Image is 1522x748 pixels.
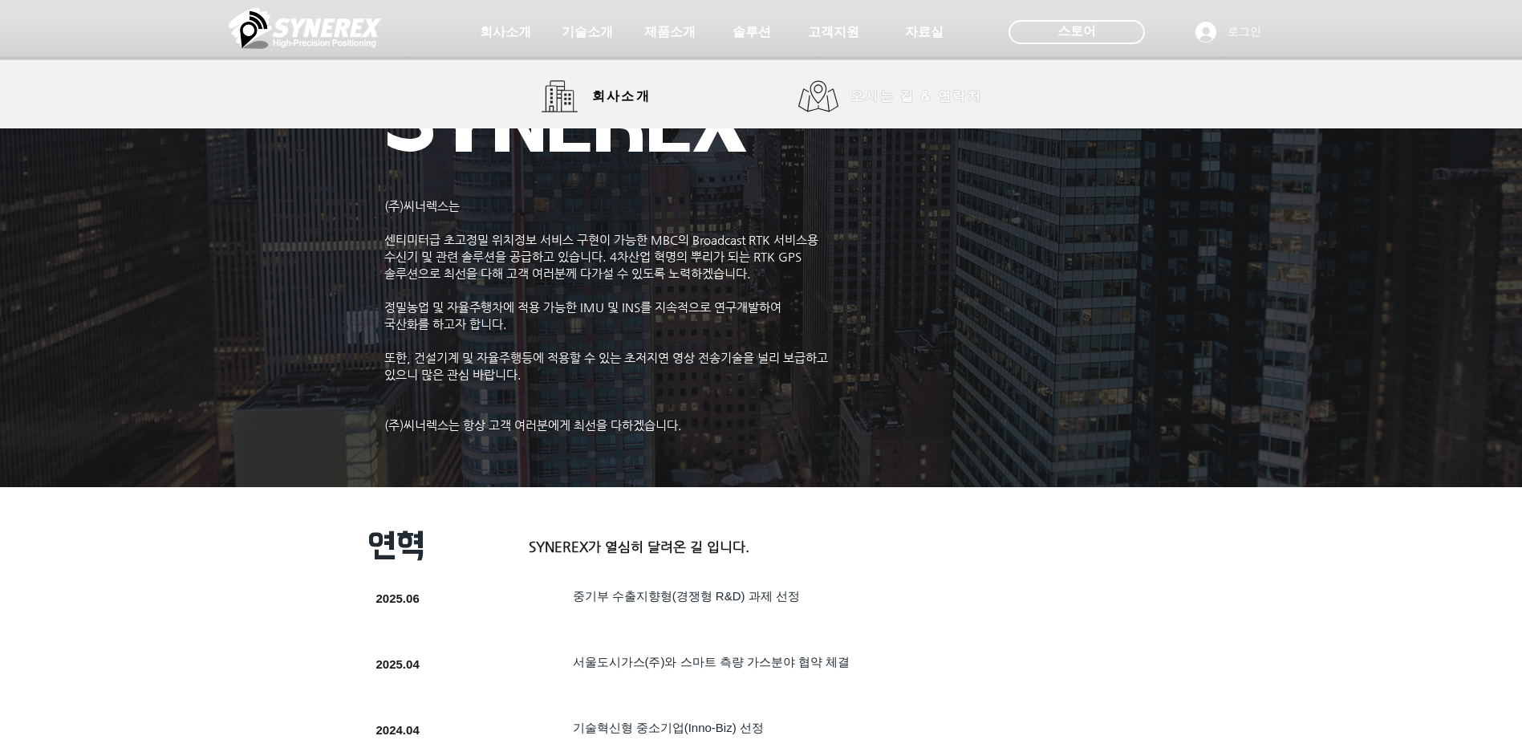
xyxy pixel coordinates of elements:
[547,16,627,48] a: 기술소개
[733,24,771,41] span: 솔루션
[592,88,651,105] span: 회사소개
[542,80,662,112] a: 회사소개
[384,233,818,246] span: 센티미터급 초고정밀 위치정보 서비스 구현이 가능한 MBC의 Broadcast RTK 서비스용
[384,300,781,314] span: 정밀농업 및 자율주행차에 적용 가능한 IMU 및 INS를 지속적으로 연구개발하여
[529,539,749,555] span: SYNEREX가 열심히 달려온 길 입니다.
[368,528,424,563] span: 연혁
[1225,679,1522,748] iframe: Wix Chat
[630,16,710,48] a: 제품소개
[1009,20,1145,44] div: 스토어
[1184,17,1272,47] button: 로그인
[798,80,995,112] a: 오시는 길 & 연락처
[384,250,802,263] span: 수신기 및 관련 솔루션을 공급하고 있습니다. 4차산업 혁명의 뿌리가 되는 RTK GPS
[376,723,420,737] span: 2024.04
[573,721,764,734] span: ​기술혁신형 중소기업(Inno-Biz) 선정
[850,87,982,105] span: 오시는 길 & 연락처
[562,24,613,41] span: 기술소개
[644,24,696,41] span: 제품소개
[793,16,874,48] a: 고객지원
[480,24,531,41] span: 회사소개
[384,317,507,331] span: 국산화를 하고자 합니다.
[808,24,859,41] span: 고객지원
[1222,24,1267,40] span: 로그인
[229,4,381,52] img: 씨너렉스_White_simbol_대지 1.png
[712,16,792,48] a: 솔루션
[905,24,944,41] span: 자료실
[376,591,420,605] span: 2025.06
[1057,22,1096,40] span: 스토어
[465,16,546,48] a: 회사소개
[884,16,964,48] a: 자료실
[384,351,828,381] span: ​또한, 건설기계 및 자율주행등에 적용할 수 있는 초저지연 영상 전송기술을 널리 보급하고 있으니 많은 관심 바랍니다.
[376,657,420,671] span: 2025.04
[573,589,800,603] span: ​중기부 수출지향형(경쟁형 R&D) 과제 선정
[573,655,850,669] span: 서울도시가스(주)와 스마트 측량 가스분야 협약 체결
[384,418,682,432] span: (주)씨너렉스는 항상 고객 여러분에게 최선을 다하겠습니다.
[384,266,751,280] span: 솔루션으로 최선을 다해 고객 여러분께 다가설 수 있도록 노력하겠습니다.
